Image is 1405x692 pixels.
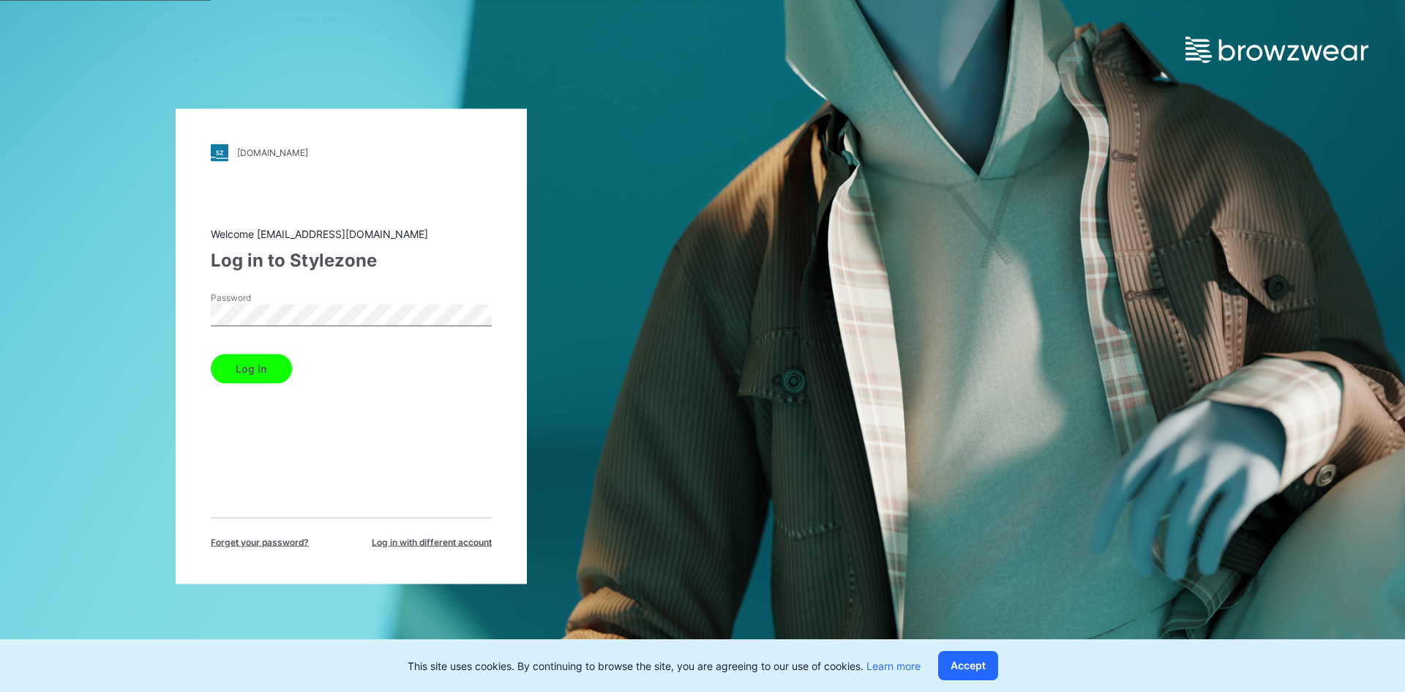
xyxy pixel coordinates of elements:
[237,147,308,158] div: [DOMAIN_NAME]
[211,354,292,383] button: Log in
[211,226,492,241] div: Welcome [EMAIL_ADDRESS][DOMAIN_NAME]
[408,658,921,674] p: This site uses cookies. By continuing to browse the site, you are agreeing to our use of cookies.
[211,291,313,304] label: Password
[211,247,492,273] div: Log in to Stylezone
[938,651,998,680] button: Accept
[211,144,228,161] img: stylezone-logo.562084cfcfab977791bfbf7441f1a819.svg
[211,144,492,161] a: [DOMAIN_NAME]
[211,535,309,548] span: Forget your password?
[1185,37,1368,63] img: browzwear-logo.e42bd6dac1945053ebaf764b6aa21510.svg
[372,535,492,548] span: Log in with different account
[866,660,921,672] a: Learn more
